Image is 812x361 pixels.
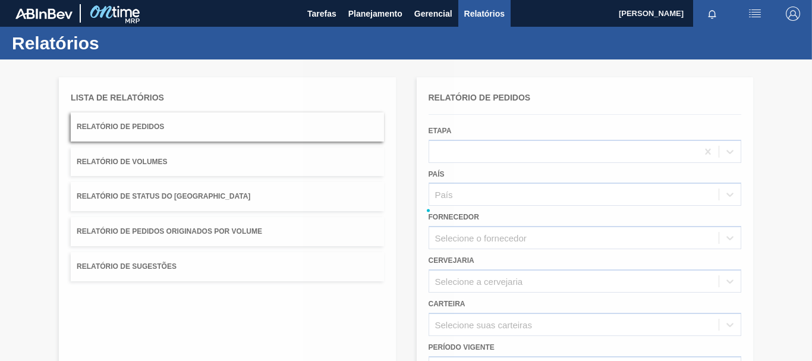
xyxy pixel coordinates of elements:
span: Relatórios [464,7,505,21]
span: Tarefas [307,7,336,21]
span: Gerencial [414,7,452,21]
img: TNhmsLtSVTkK8tSr43FrP2fwEKptu5GPRR3wAAAABJRU5ErkJggg== [15,8,73,19]
img: Logout [786,7,800,21]
span: Planejamento [348,7,402,21]
button: Notificações [693,5,731,22]
img: userActions [748,7,762,21]
h1: Relatórios [12,36,223,50]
